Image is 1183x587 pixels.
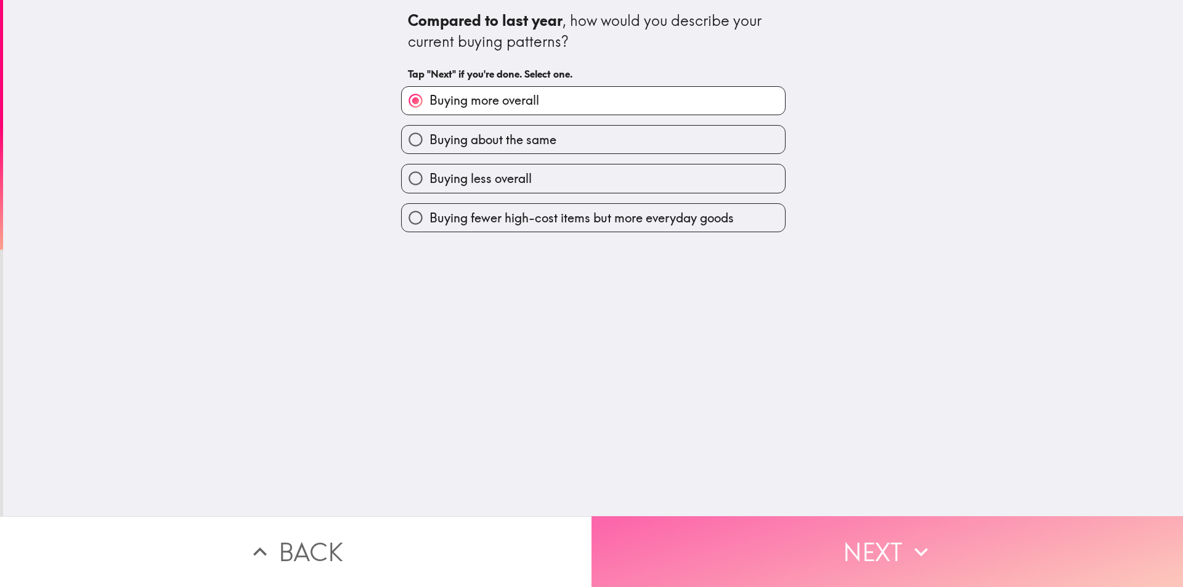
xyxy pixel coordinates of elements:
[429,209,734,227] span: Buying fewer high-cost items but more everyday goods
[402,204,785,232] button: Buying fewer high-cost items but more everyday goods
[402,126,785,153] button: Buying about the same
[591,516,1183,587] button: Next
[402,164,785,192] button: Buying less overall
[429,131,556,148] span: Buying about the same
[429,170,532,187] span: Buying less overall
[408,11,563,30] b: Compared to last year
[408,67,779,81] h6: Tap "Next" if you're done. Select one.
[402,87,785,115] button: Buying more overall
[408,10,779,52] div: , how would you describe your current buying patterns?
[429,92,539,109] span: Buying more overall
